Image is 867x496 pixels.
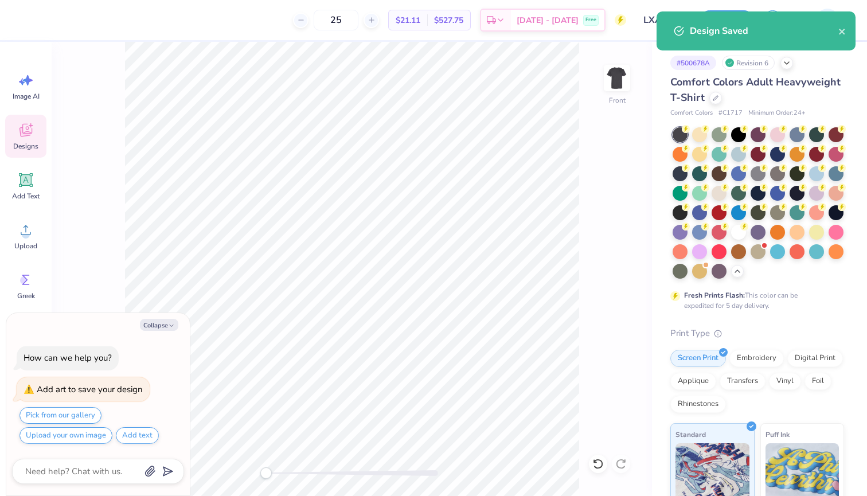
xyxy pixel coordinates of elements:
[684,290,825,311] div: This color can be expedited for 5 day delivery.
[838,24,846,38] button: close
[675,428,706,440] span: Standard
[19,407,101,424] button: Pick from our gallery
[13,142,38,151] span: Designs
[517,14,579,26] span: [DATE] - [DATE]
[670,327,844,340] div: Print Type
[17,291,35,300] span: Greek
[722,56,775,70] div: Revision 6
[19,427,112,444] button: Upload your own image
[670,75,841,104] span: Comfort Colors Adult Heavyweight T-Shirt
[804,373,831,390] div: Foil
[116,427,159,444] button: Add text
[720,373,766,390] div: Transfers
[797,9,844,32] a: GL
[12,192,40,201] span: Add Text
[140,319,178,331] button: Collapse
[729,350,784,367] div: Embroidery
[396,14,420,26] span: $21.11
[670,108,713,118] span: Comfort Colors
[670,373,716,390] div: Applique
[24,352,112,364] div: How can we help you?
[670,56,716,70] div: # 500678A
[606,67,628,89] img: Front
[816,9,839,32] img: Gia Lin
[260,467,272,479] div: Accessibility label
[718,108,743,118] span: # C1717
[13,92,40,101] span: Image AI
[585,16,596,24] span: Free
[670,350,726,367] div: Screen Print
[690,24,838,38] div: Design Saved
[769,373,801,390] div: Vinyl
[670,396,726,413] div: Rhinestones
[609,95,626,106] div: Front
[766,428,790,440] span: Puff Ink
[787,350,843,367] div: Digital Print
[635,9,691,32] input: Untitled Design
[314,10,358,30] input: – –
[748,108,806,118] span: Minimum Order: 24 +
[434,14,463,26] span: $527.75
[14,241,37,251] span: Upload
[37,384,143,395] div: Add art to save your design
[684,291,745,300] strong: Fresh Prints Flash:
